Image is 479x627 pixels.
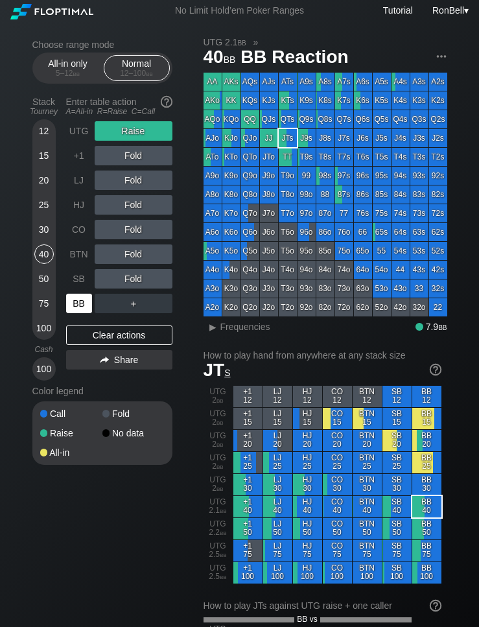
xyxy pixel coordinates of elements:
[373,167,391,185] div: 95s
[95,121,172,141] div: Raise
[66,350,172,370] div: Share
[95,171,172,190] div: Fold
[373,185,391,204] div: 85s
[316,73,334,91] div: A8s
[298,279,316,298] div: 93o
[293,430,322,451] div: HJ 20
[241,185,259,204] div: Q8o
[279,279,297,298] div: T3o
[204,496,233,517] div: UTG 2.1
[391,73,410,91] div: A4s
[353,474,382,495] div: BTN 30
[241,129,259,147] div: QJo
[316,261,334,279] div: 84o
[354,129,372,147] div: J6s
[335,91,353,110] div: K7s
[391,148,410,166] div: T4s
[107,56,167,80] div: Normal
[429,261,447,279] div: 42s
[38,56,98,80] div: All-in only
[373,242,391,260] div: 55
[391,167,410,185] div: 94s
[382,386,412,407] div: SB 12
[204,408,233,429] div: UTG 2
[373,279,391,298] div: 53o
[354,148,372,166] div: T6s
[66,269,92,289] div: SB
[224,364,230,379] span: s
[428,362,443,377] img: help.32db89a4.svg
[354,110,372,128] div: Q6s
[298,129,316,147] div: J9s
[429,298,447,316] div: 22
[410,298,428,316] div: 32o
[316,185,334,204] div: 88
[66,91,172,121] div: Enter table action
[335,129,353,147] div: J7s
[373,298,391,316] div: 52o
[222,167,240,185] div: K9o
[241,73,259,91] div: AQs
[110,69,164,78] div: 12 – 100
[353,518,382,539] div: BTN 50
[316,129,334,147] div: J8s
[429,279,447,298] div: 32s
[316,223,334,241] div: 86o
[323,496,352,517] div: CO 40
[260,110,278,128] div: QJs
[316,279,334,298] div: 83o
[260,298,278,316] div: J2o
[34,220,54,239] div: 30
[260,91,278,110] div: KJs
[293,474,322,495] div: HJ 30
[279,223,297,241] div: T6o
[40,409,102,418] div: Call
[41,69,95,78] div: 5 – 12
[222,204,240,222] div: K7o
[410,185,428,204] div: 83s
[373,73,391,91] div: A5s
[323,518,352,539] div: CO 50
[224,51,236,65] span: bb
[204,73,222,91] div: AA
[34,318,54,338] div: 100
[335,223,353,241] div: 76o
[10,4,93,19] img: Floptimal logo
[204,185,222,204] div: A8o
[298,204,316,222] div: 97o
[335,261,353,279] div: 74o
[410,129,428,147] div: J3s
[298,261,316,279] div: 94o
[241,298,259,316] div: Q2o
[279,129,297,147] div: JTs
[204,204,222,222] div: A7o
[66,325,172,345] div: Clear actions
[159,95,174,109] img: help.32db89a4.svg
[298,110,316,128] div: Q9s
[34,269,54,289] div: 50
[260,204,278,222] div: J7o
[216,418,224,427] span: bb
[222,148,240,166] div: KTo
[391,298,410,316] div: 42o
[222,223,240,241] div: K6o
[323,408,352,429] div: CO 15
[263,452,292,473] div: LJ 25
[373,91,391,110] div: K5s
[263,408,292,429] div: LJ 15
[391,110,410,128] div: Q4s
[335,73,353,91] div: A7s
[66,244,92,264] div: BTN
[220,506,227,515] span: bb
[429,73,447,91] div: A2s
[316,148,334,166] div: T8s
[95,195,172,215] div: Fold
[412,430,441,451] div: BB 20
[237,37,246,47] span: bb
[438,322,447,332] span: bb
[222,91,240,110] div: KK
[432,5,464,16] span: RonBell
[263,518,292,539] div: LJ 50
[233,408,263,429] div: +1 15
[373,261,391,279] div: 54o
